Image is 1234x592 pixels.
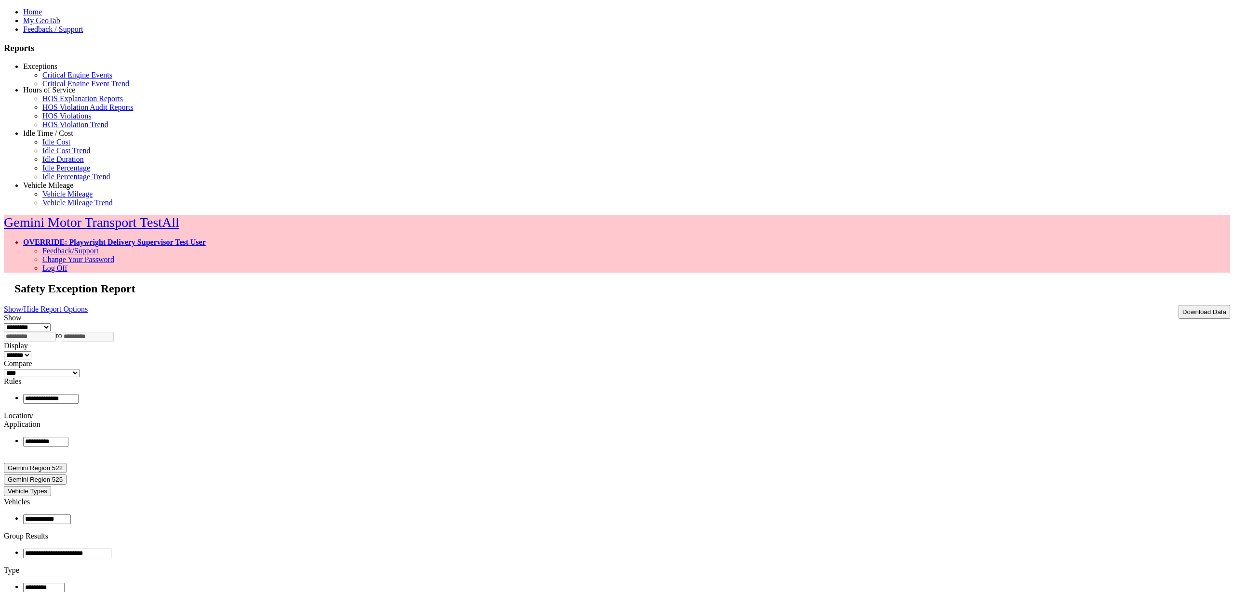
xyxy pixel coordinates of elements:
[42,172,110,181] a: Idle Percentage Trend
[23,25,83,33] a: Feedback / Support
[23,62,57,70] a: Exceptions
[23,181,73,189] a: Vehicle Mileage
[4,43,1230,53] h3: Reports
[23,86,75,94] a: Hours of Service
[56,331,62,340] span: to
[42,190,93,198] a: Vehicle Mileage
[42,255,114,263] a: Change Your Password
[4,411,40,428] label: Location/ Application
[42,79,129,88] a: Critical Engine Event Trend
[42,94,123,103] a: HOS Explanation Reports
[4,342,28,350] label: Display
[23,8,42,16] a: Home
[4,359,32,368] label: Compare
[4,498,30,506] label: Vehicles
[42,198,113,207] a: Vehicle Mileage Trend
[42,247,98,255] a: Feedback/Support
[42,138,70,146] a: Idle Cost
[4,532,48,540] label: Group Results
[4,303,88,316] a: Show/Hide Report Options
[4,215,179,230] a: Gemini Motor Transport TestAll
[23,16,60,25] a: My GeoTab
[4,486,51,496] button: Vehicle Types
[42,112,91,120] a: HOS Violations
[42,71,112,79] a: Critical Engine Events
[42,146,91,155] a: Idle Cost Trend
[4,474,67,485] button: Gemini Region 525
[23,129,73,137] a: Idle Time / Cost
[4,314,21,322] label: Show
[42,103,134,111] a: HOS Violation Audit Reports
[42,155,84,163] a: Idle Duration
[4,463,67,473] button: Gemini Region 522
[14,282,1230,295] h2: Safety Exception Report
[42,164,90,172] a: Idle Percentage
[42,264,67,272] a: Log Off
[1179,305,1230,319] button: Download Data
[4,566,19,574] label: Type
[42,120,108,129] a: HOS Violation Trend
[23,238,206,246] a: OVERRIDE: Playwright Delivery Supervisor Test User
[4,377,21,385] label: Rules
